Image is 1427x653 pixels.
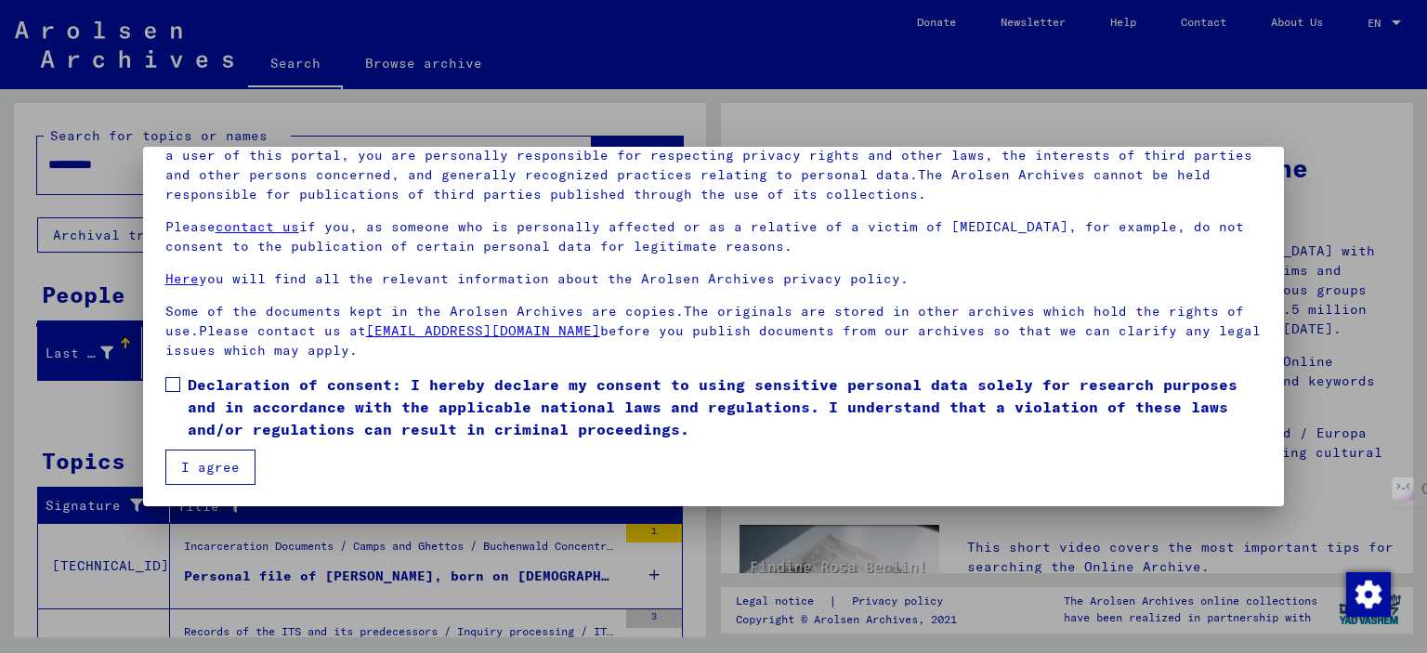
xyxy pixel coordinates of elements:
[1346,572,1391,617] img: Change consent
[216,218,299,235] a: contact us
[165,450,255,485] button: I agree
[165,302,1263,360] p: Some of the documents kept in the Arolsen Archives are copies.The originals are stored in other a...
[165,217,1263,256] p: Please if you, as someone who is personally affected or as a relative of a victim of [MEDICAL_DAT...
[165,269,1263,289] p: you will find all the relevant information about the Arolsen Archives privacy policy.
[165,270,199,287] a: Here
[188,373,1263,440] span: Declaration of consent: I hereby declare my consent to using sensitive personal data solely for r...
[366,322,600,339] a: [EMAIL_ADDRESS][DOMAIN_NAME]
[1345,571,1390,616] div: Change consent
[165,126,1263,204] p: Please note that this portal on victims of Nazi [MEDICAL_DATA] contains sensitive data on identif...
